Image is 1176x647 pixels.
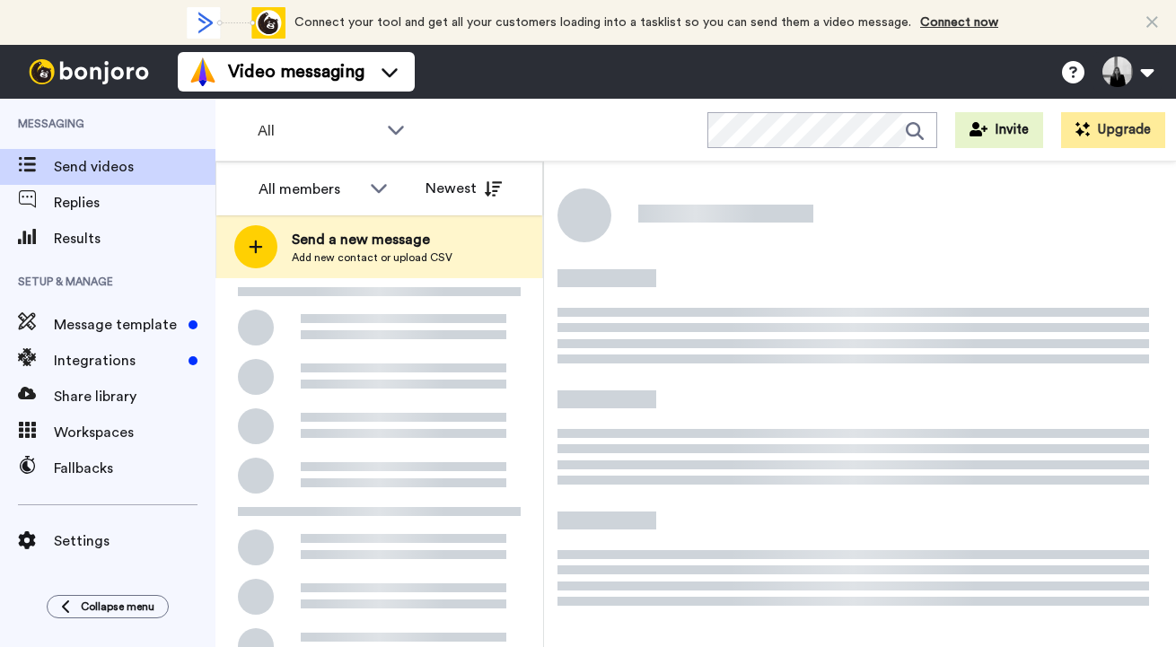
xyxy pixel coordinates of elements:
[258,120,378,142] span: All
[81,599,154,614] span: Collapse menu
[292,250,452,265] span: Add new contact or upload CSV
[187,7,285,39] div: animation
[228,59,364,84] span: Video messaging
[54,228,215,249] span: Results
[54,156,215,178] span: Send videos
[259,179,361,200] div: All members
[189,57,217,86] img: vm-color.svg
[54,458,215,479] span: Fallbacks
[54,314,181,336] span: Message template
[54,422,215,443] span: Workspaces
[1061,112,1165,148] button: Upgrade
[54,350,181,372] span: Integrations
[294,16,911,29] span: Connect your tool and get all your customers loading into a tasklist so you can send them a video...
[54,530,215,552] span: Settings
[955,112,1043,148] button: Invite
[22,59,156,84] img: bj-logo-header-white.svg
[54,386,215,407] span: Share library
[292,229,452,250] span: Send a new message
[54,192,215,214] span: Replies
[920,16,998,29] a: Connect now
[47,595,169,618] button: Collapse menu
[412,170,515,206] button: Newest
